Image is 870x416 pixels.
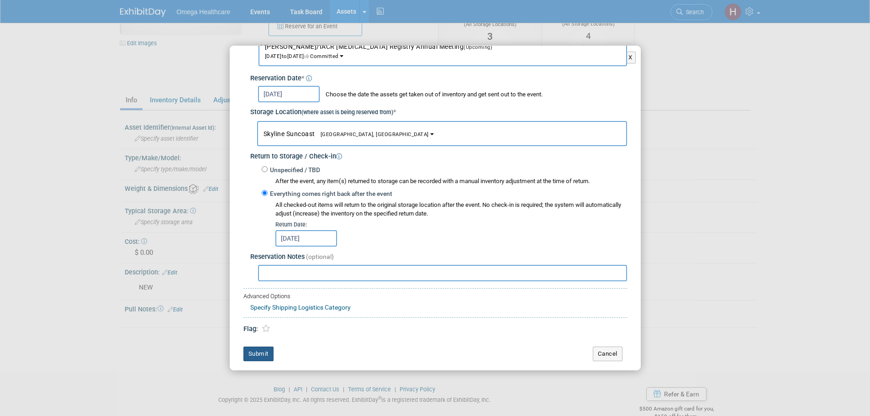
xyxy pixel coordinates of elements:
span: Flag: [243,325,258,333]
span: to [282,53,287,59]
div: Advanced Options [243,292,627,301]
div: Storage Location [250,102,627,117]
span: [GEOGRAPHIC_DATA], [GEOGRAPHIC_DATA] [315,132,429,137]
div: All checked-out items will return to the original storage location after the event. No check-in i... [275,201,627,218]
span: Choose the date the assets get taken out of inventory and get sent out to the event. [321,91,543,98]
button: X [625,52,636,63]
div: After the event, any item(s) returned to storage can be recorded with a manual inventory adjustme... [262,175,627,186]
span: (Upcoming) [464,44,492,50]
span: (optional) [306,253,334,260]
div: Reservation Date [250,68,627,84]
span: [DATE] [DATE] Committed [265,44,498,59]
button: Cancel [593,347,622,361]
button: Skyline Suncoast[GEOGRAPHIC_DATA], [GEOGRAPHIC_DATA] [257,121,627,146]
a: Specify Shipping Logistics Category [250,304,351,311]
input: Reservation Date [258,86,320,102]
div: Return to Storage / Check-in [250,146,627,162]
div: Return Date: [275,221,627,229]
label: Unspecified / TBD [268,166,320,175]
button: Submit [243,347,274,361]
input: Return Date [275,230,337,247]
label: Everything comes right back after the event [268,190,392,199]
span: [PERSON_NAME]/IACR [MEDICAL_DATA] Registry Annual Meeting [265,43,498,59]
small: (where asset is being reserved from) [301,109,393,116]
span: Skyline Suncoast [264,130,429,137]
button: [PERSON_NAME]/IACR [MEDICAL_DATA] Registry Annual Meeting(Upcoming)[DATE]to[DATE]Committed [258,36,627,66]
span: Reservation Notes [250,253,305,261]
